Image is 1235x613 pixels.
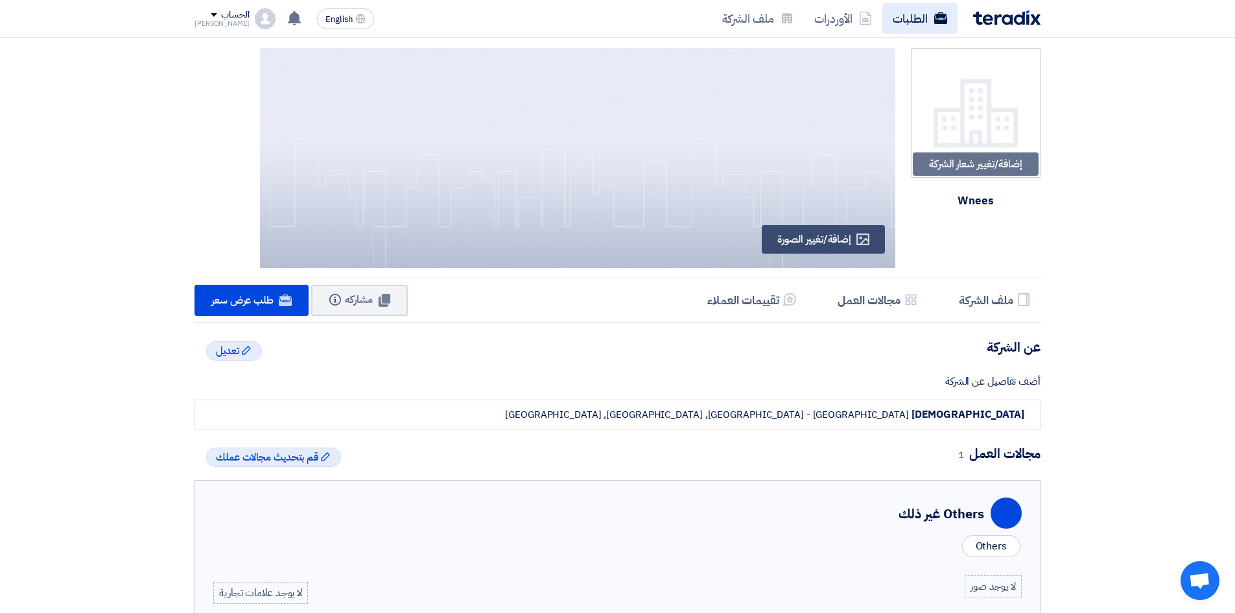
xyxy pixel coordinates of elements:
h5: مجالات العمل [838,293,900,307]
img: Cover Test [260,48,895,268]
span: قم بتحديث مجالات عملك [216,450,318,465]
a: الطلبات [882,3,958,34]
div: إضافة/تغيير شعار الشركة [913,152,1039,176]
div: الحساب [221,10,249,21]
div: Open chat [1181,561,1219,600]
div: Others [962,535,1020,557]
button: English [317,8,374,29]
span: إضافة/تغيير الصورة [777,232,851,247]
div: [PERSON_NAME] [194,20,250,27]
span: مشاركه [345,292,373,307]
span: طلب عرض سعر [211,293,274,308]
img: Teradix logo [973,10,1041,25]
a: طلب عرض سعر [194,285,309,316]
div: لا يوجد علامات تجارية [213,582,308,604]
div: لا يوجد صور [965,575,1022,597]
h4: عن الشركة [194,339,1041,355]
div: Others غير ذلك [899,504,984,523]
a: الأوردرات [804,3,882,34]
button: مشاركه [311,285,408,316]
div: Wnees [952,187,999,215]
span: 1 [958,448,964,462]
img: profile_test.png [255,8,276,29]
span: تعديل [216,343,239,359]
div: أضف تفاصيل عن الشركة [194,374,1041,389]
span: English [325,15,353,24]
div: [GEOGRAPHIC_DATA] - [GEOGRAPHIC_DATA], [GEOGRAPHIC_DATA], [GEOGRAPHIC_DATA] [505,407,909,422]
a: ملف الشركة [712,3,804,34]
h4: مجالات العمل [194,445,1041,462]
h5: تقييمات العملاء [707,293,779,307]
h5: ملف الشركة [959,293,1013,307]
strong: [DEMOGRAPHIC_DATA] [912,407,1024,422]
